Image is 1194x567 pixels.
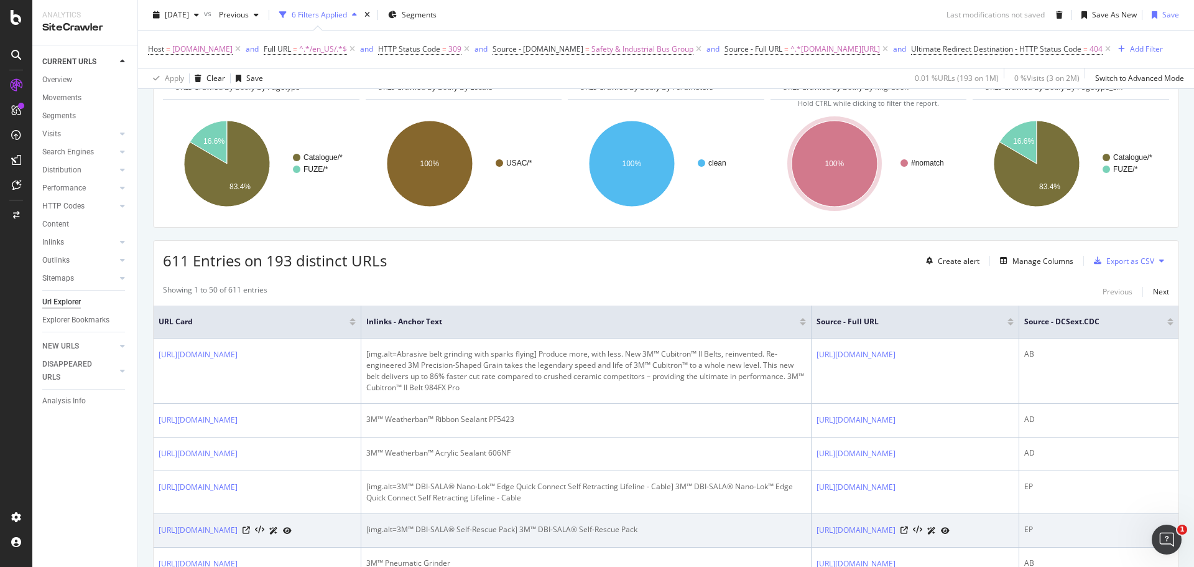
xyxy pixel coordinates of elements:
[911,159,944,167] text: #nomatch
[591,40,693,58] span: Safety & Industrial Bus Group
[172,40,233,58] span: [DOMAIN_NAME]
[148,5,204,25] button: [DATE]
[42,254,70,267] div: Outlinks
[941,524,950,537] a: URL Inspection
[42,218,69,231] div: Content
[442,44,447,54] span: =
[243,527,250,534] a: Visit Online Page
[1153,284,1169,299] button: Next
[782,82,909,92] span: URLs Crawled By Botify By migration
[1095,73,1184,83] div: Switch to Advanced Mode
[159,349,238,361] a: [URL][DOMAIN_NAME]
[1039,182,1060,191] text: 83.4%
[42,340,79,353] div: NEW URLS
[42,128,116,141] a: Visits
[1024,481,1173,492] div: EP
[303,165,328,174] text: FUZE/*
[474,44,488,54] div: and
[1090,68,1184,88] button: Switch to Advanced Mode
[246,44,259,54] div: and
[42,200,116,213] a: HTTP Codes
[474,43,488,55] button: and
[360,44,373,54] div: and
[817,349,895,361] a: [URL][DOMAIN_NAME]
[42,314,129,327] a: Explorer Bookmarks
[264,44,291,54] span: Full URL
[163,110,358,218] svg: A chart.
[42,55,96,68] div: CURRENT URLS
[292,9,347,20] div: 6 Filters Applied
[366,481,805,504] div: [img.alt=3M™ DBI-SALA® Nano-Lok™ Edge Quick Connect Self Retracting Lifeline - Cable] 3M™ DBI-SAL...
[366,448,805,459] div: 3M™ Weatherban™ Acrylic Sealant 606NF
[1113,42,1163,57] button: Add Filter
[159,414,238,426] a: [URL][DOMAIN_NAME]
[984,82,1122,92] span: URLs Crawled By Botify By pagetype_cln
[163,250,387,271] span: 611 Entries on 193 distinct URLs
[1106,256,1154,266] div: Export as CSV
[42,73,129,87] a: Overview
[1024,349,1173,360] div: AB
[190,68,225,88] button: Clear
[366,414,805,425] div: 3M™ Weatherban™ Ribbon Sealant PF5423
[42,314,109,327] div: Explorer Bookmarks
[366,110,560,218] svg: A chart.
[366,524,805,535] div: [img.alt=3M™ DBI-SALA® Self-Rescue Pack] 3M™ DBI-SALA® Self-Rescue Pack
[42,91,129,105] a: Movements
[303,153,343,162] text: Catalogue/*
[42,236,64,249] div: Inlinks
[175,82,300,92] span: URLs Crawled By Botify By pagetype
[42,21,127,35] div: SiteCrawler
[42,218,129,231] a: Content
[159,316,346,327] span: URL Card
[42,182,116,195] a: Performance
[163,284,267,299] div: Showing 1 to 50 of 611 entries
[771,110,965,218] div: A chart.
[255,526,264,535] button: View HTML Source
[708,159,726,167] text: clean
[913,526,922,535] button: View HTML Source
[973,110,1167,218] svg: A chart.
[203,137,224,146] text: 16.6%
[165,9,189,20] span: 2025 Aug. 10th
[299,40,347,58] span: ^.*/en_US/.*$
[1024,316,1149,327] span: Source - DCSext.CDC
[420,159,439,168] text: 100%
[366,316,780,327] span: Inlinks - Anchor Text
[580,82,713,92] span: URLs Crawled By Botify By parameters
[269,524,278,537] a: AI Url Details
[159,481,238,494] a: [URL][DOMAIN_NAME]
[1130,44,1163,54] div: Add Filter
[42,110,129,123] a: Segments
[378,44,440,54] span: HTTP Status Code
[231,68,263,88] button: Save
[42,254,116,267] a: Outlinks
[274,5,362,25] button: 6 Filters Applied
[706,43,720,55] button: and
[246,73,263,83] div: Save
[817,316,989,327] span: Source - Full URL
[42,395,86,408] div: Analysis Info
[921,251,979,271] button: Create alert
[946,9,1045,20] div: Last modifications not saved
[246,43,259,55] button: and
[360,43,373,55] button: and
[229,182,251,191] text: 83.4%
[377,82,493,92] span: URLs Crawled By Botify By locale
[1090,40,1103,58] span: 404
[1024,524,1173,535] div: EP
[42,182,86,195] div: Performance
[42,340,116,353] a: NEW URLS
[42,146,116,159] a: Search Engines
[1083,44,1088,54] span: =
[42,358,116,384] a: DISAPPEARED URLS
[159,448,238,460] a: [URL][DOMAIN_NAME]
[1152,525,1182,555] iframe: Intercom live chat
[42,73,72,87] div: Overview
[148,44,164,54] span: Host
[366,349,805,393] div: [img.alt=Abrasive belt grinding with sparks flying] Produce more, with less. New 3M™ Cubitron™ II...
[1092,9,1137,20] div: Save As New
[1076,5,1137,25] button: Save As New
[1103,284,1132,299] button: Previous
